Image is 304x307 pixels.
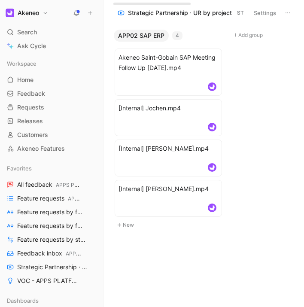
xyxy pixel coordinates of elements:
a: Ask Cycle [3,40,100,52]
span: Home [17,76,33,84]
span: Feature requests by status [17,235,85,244]
span: Strategic Partnership · UR by project [128,9,232,17]
button: AkeneoAkeneo [3,7,50,19]
span: VOC - APPS PLATFORM [17,277,79,285]
div: Workspace [3,57,100,70]
span: Feature requests [17,194,83,203]
a: Home [3,73,100,86]
span: Akeneo Saint-Gobain SAP Meeting Follow Up [DATE].mp4 [119,52,218,73]
a: Strategic Partnership · UR by project [3,261,100,274]
span: Feedback [17,89,45,98]
span: Akeneo Features [17,144,65,153]
span: Feature requests by feature [17,222,86,231]
img: logo [208,82,216,91]
span: [Internal] Jochen.mp4 [119,103,218,113]
span: Dashboards [7,296,39,305]
div: Dashboards [3,294,100,307]
a: Feedback [3,87,100,100]
span: All feedback [17,180,82,189]
span: Customers [17,131,48,139]
span: Strategic Partnership · UR by project [17,263,88,272]
a: Akeneo Saint-Gobain SAP Meeting Follow Up [DATE].mp4logo [115,49,222,96]
span: APP02 SAP ERP [118,31,164,40]
a: Requests [3,101,100,114]
img: Akeneo [6,9,14,17]
img: logo [208,123,216,131]
span: [Internal] [PERSON_NAME].mp4 [119,184,218,194]
a: Feature requestsAPPS PLATFORM [3,192,100,205]
a: Releases [3,115,100,128]
a: All feedbackAPPS PLATFORM [3,178,100,191]
h1: Akeneo [18,9,39,17]
img: logo [208,163,216,172]
div: Search [3,26,100,39]
a: Customers [3,128,100,141]
div: 4 [172,31,182,40]
a: Feature requests by status [3,233,100,246]
button: APP02 SAP ERP [114,30,169,42]
a: Feature requests by feature [3,206,100,219]
span: Requests [17,103,44,112]
span: Search [17,27,37,37]
a: [Internal] [PERSON_NAME].mp4logo [115,180,222,217]
img: logo [208,204,216,212]
span: Feature requests by feature [17,208,86,217]
span: APPS PLATFORM [56,182,99,188]
a: Feature requests by feature [3,219,100,232]
div: APP02 SAP ERP4New [110,26,231,234]
span: APPS PLATFORM [66,250,109,257]
span: [Internal] [PERSON_NAME].mp4 [119,143,218,154]
a: VOC - APPS PLATFORM [3,274,100,287]
a: Akeneo Features [3,142,100,155]
span: Releases [17,117,43,125]
a: Feedback inboxAPPS PLATFORM [3,247,100,260]
span: Feedback inbox [17,249,83,258]
button: New [114,220,227,230]
a: [Internal] [PERSON_NAME].mp4logo [115,140,222,176]
div: Favorites [3,162,100,175]
span: Ask Cycle [17,41,46,51]
span: APPS PLATFORM [68,195,111,202]
a: [Internal] Jochen.mp4logo [115,99,222,136]
span: Workspace [7,59,36,68]
button: Settings [250,7,280,19]
span: STRATEGIC PARTNERSHIP [237,9,303,17]
span: Favorites [7,164,32,173]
